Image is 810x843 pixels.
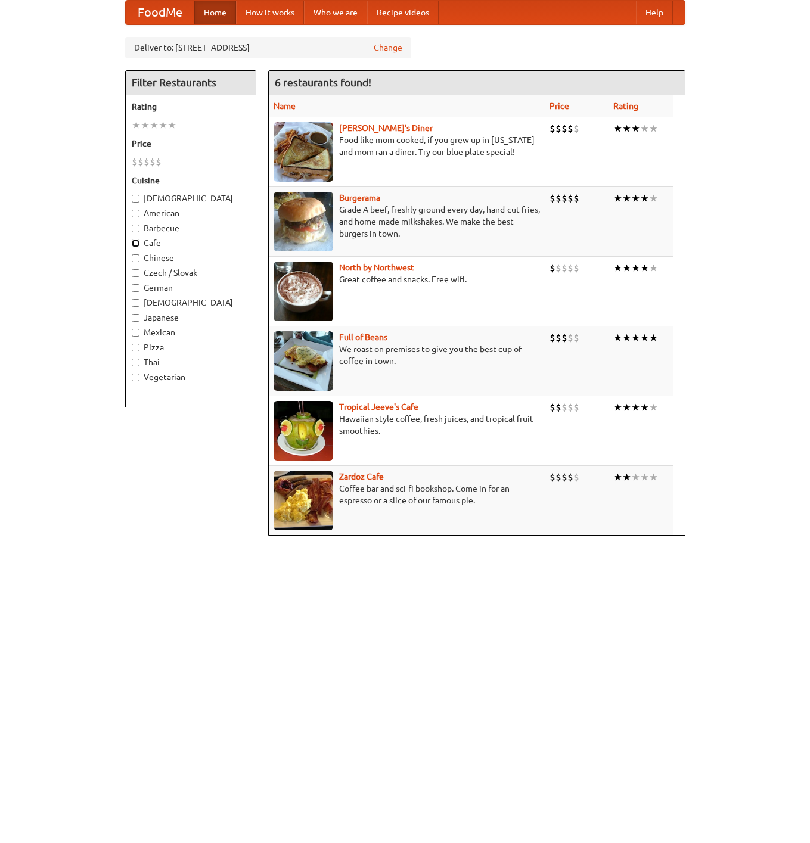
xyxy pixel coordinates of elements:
[274,101,296,111] a: Name
[132,314,139,322] input: Japanese
[573,401,579,414] li: $
[555,401,561,414] li: $
[567,262,573,275] li: $
[132,299,139,307] input: [DEMOGRAPHIC_DATA]
[555,262,561,275] li: $
[550,122,555,135] li: $
[132,252,250,264] label: Chinese
[126,1,194,24] a: FoodMe
[561,262,567,275] li: $
[631,262,640,275] li: ★
[132,225,139,232] input: Barbecue
[640,122,649,135] li: ★
[274,134,540,158] p: Food like mom cooked, if you grew up in [US_STATE] and mom ran a diner. Try our blue plate special!
[125,37,411,58] div: Deliver to: [STREET_ADDRESS]
[339,332,387,342] a: Full of Beans
[132,344,139,351] input: Pizza
[555,331,561,344] li: $
[132,267,250,279] label: Czech / Slovak
[274,401,333,461] img: jeeves.jpg
[640,401,649,414] li: ★
[132,101,250,113] h5: Rating
[132,326,250,338] label: Mexican
[194,1,236,24] a: Home
[561,401,567,414] li: $
[150,155,156,169] li: $
[561,122,567,135] li: $
[636,1,673,24] a: Help
[274,343,540,367] p: We roast on premises to give you the best cup of coffee in town.
[567,122,573,135] li: $
[567,471,573,484] li: $
[132,175,250,186] h5: Cuisine
[640,471,649,484] li: ★
[631,331,640,344] li: ★
[339,472,384,481] a: Zardoz Cafe
[613,471,622,484] li: ★
[132,222,250,234] label: Barbecue
[631,122,640,135] li: ★
[567,331,573,344] li: $
[649,331,658,344] li: ★
[550,101,569,111] a: Price
[622,192,631,205] li: ★
[374,42,402,54] a: Change
[550,401,555,414] li: $
[274,262,333,321] img: north.jpg
[649,262,658,275] li: ★
[550,192,555,205] li: $
[339,193,380,203] a: Burgerama
[132,356,250,368] label: Thai
[649,122,658,135] li: ★
[573,192,579,205] li: $
[274,122,333,182] img: sallys.jpg
[274,471,333,530] img: zardoz.jpg
[150,119,159,132] li: ★
[649,192,658,205] li: ★
[555,122,561,135] li: $
[132,138,250,150] h5: Price
[573,262,579,275] li: $
[631,192,640,205] li: ★
[156,155,162,169] li: $
[274,204,540,239] p: Grade A beef, freshly ground every day, hand-cut fries, and home-made milkshakes. We make the bes...
[339,123,433,133] a: [PERSON_NAME]'s Diner
[132,195,139,203] input: [DEMOGRAPHIC_DATA]
[622,262,631,275] li: ★
[640,262,649,275] li: ★
[132,119,141,132] li: ★
[275,77,371,88] ng-pluralize: 6 restaurants found!
[132,341,250,353] label: Pizza
[555,471,561,484] li: $
[274,483,540,506] p: Coffee bar and sci-fi bookshop. Come in for an espresso or a slice of our famous pie.
[132,374,139,381] input: Vegetarian
[339,263,414,272] a: North by Northwest
[132,155,138,169] li: $
[167,119,176,132] li: ★
[132,329,139,337] input: Mexican
[613,122,622,135] li: ★
[236,1,304,24] a: How it works
[126,71,256,95] h4: Filter Restaurants
[138,155,144,169] li: $
[132,312,250,323] label: Japanese
[631,471,640,484] li: ★
[550,262,555,275] li: $
[613,192,622,205] li: ★
[132,282,250,294] label: German
[132,210,139,217] input: American
[132,284,139,292] input: German
[561,471,567,484] li: $
[567,401,573,414] li: $
[144,155,150,169] li: $
[159,119,167,132] li: ★
[132,371,250,383] label: Vegetarian
[132,359,139,366] input: Thai
[622,401,631,414] li: ★
[132,207,250,219] label: American
[573,122,579,135] li: $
